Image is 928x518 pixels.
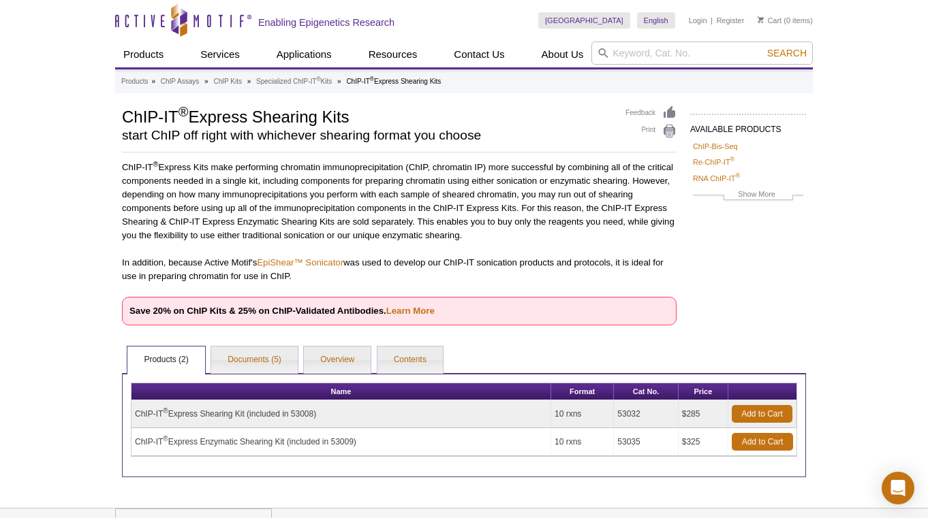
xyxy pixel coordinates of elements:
[121,76,148,88] a: Products
[614,400,678,428] td: 53032
[122,106,612,126] h1: ChIP-IT Express Shearing Kits
[637,12,675,29] a: English
[679,400,728,428] td: $285
[679,428,728,456] td: $325
[758,16,764,23] img: Your Cart
[377,346,443,374] a: Contents
[122,129,612,142] h2: start ChIP off right with whichever shearing format you choose
[690,114,806,138] h2: AVAILABLE PRODUCTS
[625,106,677,120] a: Feedback
[551,400,614,428] td: 10 rxns
[730,157,735,163] sup: ®
[163,407,168,415] sup: ®
[591,42,813,65] input: Keyword, Cat. No.
[268,42,340,67] a: Applications
[716,16,744,25] a: Register
[758,16,782,25] a: Cart
[346,78,441,85] li: ChIP-IT Express Shearing Kits
[533,42,592,67] a: About Us
[693,156,734,168] a: Re-ChIP-IT®
[127,346,204,374] a: Products (2)
[693,188,803,204] a: Show More
[882,472,914,504] div: Open Intercom Messenger
[132,383,551,400] th: Name
[763,47,811,59] button: Search
[179,104,189,119] sup: ®
[256,76,332,88] a: Specialized ChIP-IT®Kits
[132,428,551,456] td: ChIP-IT Express Enzymatic Shearing Kit (included in 53009)
[693,140,737,152] a: ChIP-Bis-Seq
[304,346,371,374] a: Overview
[625,124,677,139] a: Print
[551,383,614,400] th: Format
[151,78,155,85] li: »
[316,76,320,82] sup: ®
[153,160,158,168] sup: ®
[129,306,435,316] strong: Save 20% on ChIP Kits & 25% on ChIP-Validated Antibodies.
[257,257,343,268] a: EpiShear™ Sonicator
[735,172,740,179] sup: ®
[204,78,208,85] li: »
[538,12,630,29] a: [GEOGRAPHIC_DATA]
[767,48,807,59] span: Search
[132,400,551,428] td: ChIP-IT Express Shearing Kit (included in 53008)
[446,42,512,67] a: Contact Us
[211,346,298,374] a: Documents (5)
[258,16,395,29] h2: Enabling Epigenetics Research
[758,12,813,29] li: (0 items)
[551,428,614,456] td: 10 rxns
[614,428,678,456] td: 53035
[689,16,707,25] a: Login
[122,161,677,242] p: ChIP-IT Express Kits make performing chromatin immunoprecipitation (ChIP, chromatin IP) more succ...
[163,435,168,442] sup: ®
[161,76,200,88] a: ChIP Assays
[370,76,374,82] sup: ®
[247,78,251,85] li: »
[679,383,728,400] th: Price
[711,12,713,29] li: |
[732,433,793,451] a: Add to Cart
[732,405,792,423] a: Add to Cart
[386,306,435,316] a: Learn More
[122,256,677,283] p: In addition, because Active Motif's was used to develop our ChIP-IT sonication products and proto...
[614,383,678,400] th: Cat No.
[115,42,172,67] a: Products
[337,78,341,85] li: »
[693,172,740,184] a: RNA ChIP-IT®
[360,42,426,67] a: Resources
[213,76,242,88] a: ChIP Kits
[192,42,248,67] a: Services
